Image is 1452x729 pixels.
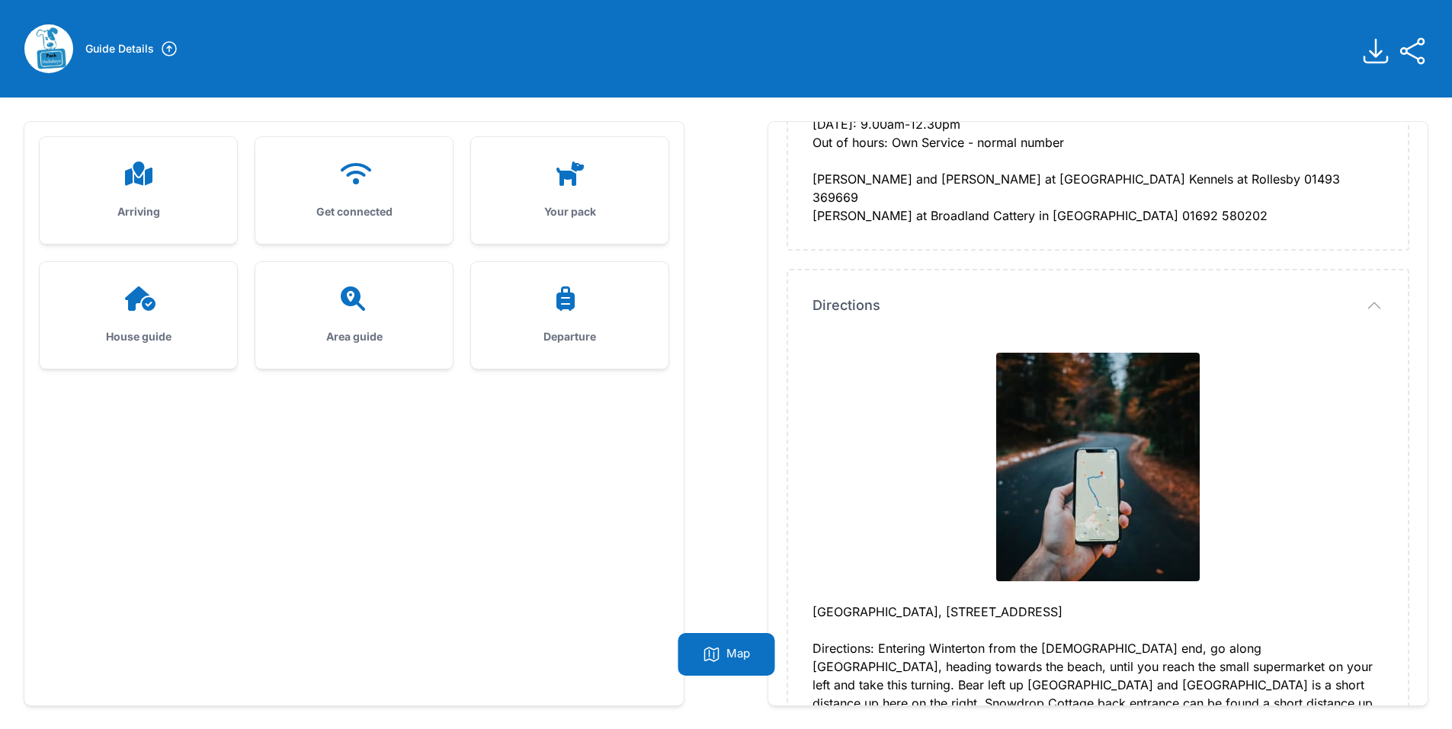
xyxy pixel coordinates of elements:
span: Directions [813,295,880,316]
a: Get connected [255,137,453,244]
a: Area guide [255,262,453,369]
img: g80wtnfz4h1h6uwq933lsba8d7dq [996,353,1200,581]
a: Departure [471,262,668,369]
a: House guide [40,262,237,369]
h3: Guide Details [85,41,154,56]
h3: Arriving [64,204,213,219]
h3: Get connected [280,204,428,219]
div: [GEOGRAPHIC_DATA], [STREET_ADDRESS] [813,603,1383,621]
a: Your pack [471,137,668,244]
p: Map [726,645,750,663]
h3: Departure [495,329,644,344]
h3: House guide [64,329,213,344]
button: Directions [813,295,1383,316]
h3: Your pack [495,204,644,219]
img: k2eunmm0y5mbp1wt4d37vrlmwgz5 [24,24,73,73]
a: Guide Details [85,40,178,58]
a: Arriving [40,137,237,244]
h3: Area guide [280,329,428,344]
